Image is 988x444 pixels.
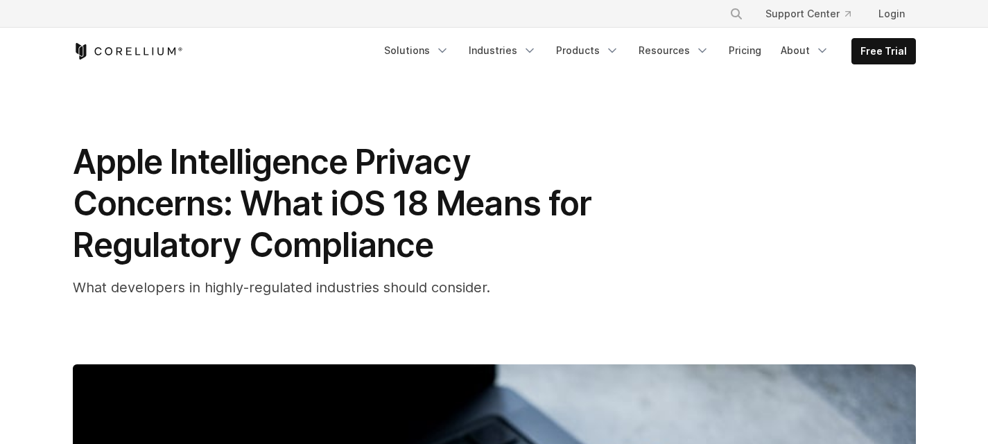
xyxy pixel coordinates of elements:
a: Corellium Home [73,43,183,60]
a: Support Center [754,1,862,26]
div: Navigation Menu [376,38,916,64]
a: Free Trial [852,39,915,64]
span: What developers in highly-regulated industries should consider. [73,279,490,296]
a: Login [867,1,916,26]
button: Search [724,1,749,26]
a: Industries [460,38,545,63]
a: Products [548,38,627,63]
a: Solutions [376,38,458,63]
div: Navigation Menu [713,1,916,26]
span: Apple Intelligence Privacy Concerns: What iOS 18 Means for Regulatory Compliance [73,141,591,265]
a: Pricing [720,38,770,63]
a: Resources [630,38,718,63]
a: About [772,38,838,63]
